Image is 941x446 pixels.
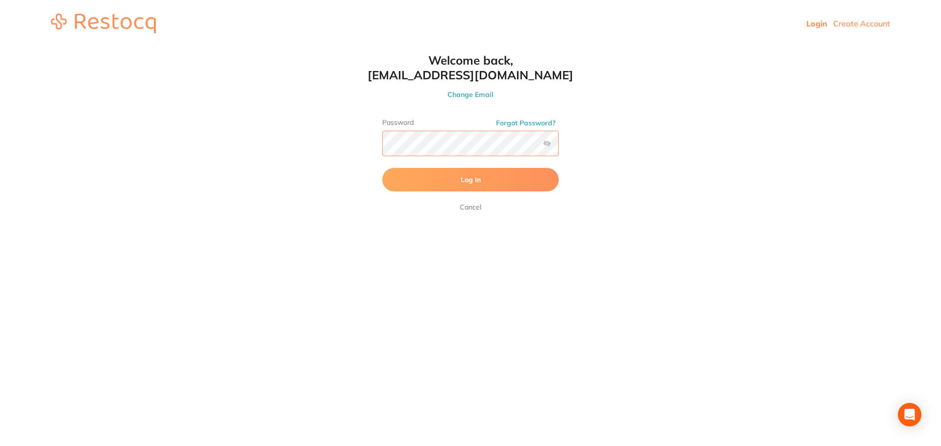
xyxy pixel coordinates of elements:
[51,14,156,33] img: restocq_logo.svg
[382,168,559,191] button: Log In
[898,403,921,426] div: Open Intercom Messenger
[833,19,890,28] a: Create Account
[363,53,578,82] h1: Welcome back, [EMAIL_ADDRESS][DOMAIN_NAME]
[461,175,481,184] span: Log In
[493,118,559,127] button: Forgot Password?
[382,118,559,127] label: Password
[458,201,483,213] a: Cancel
[363,90,578,99] button: Change Email
[806,19,827,28] a: Login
